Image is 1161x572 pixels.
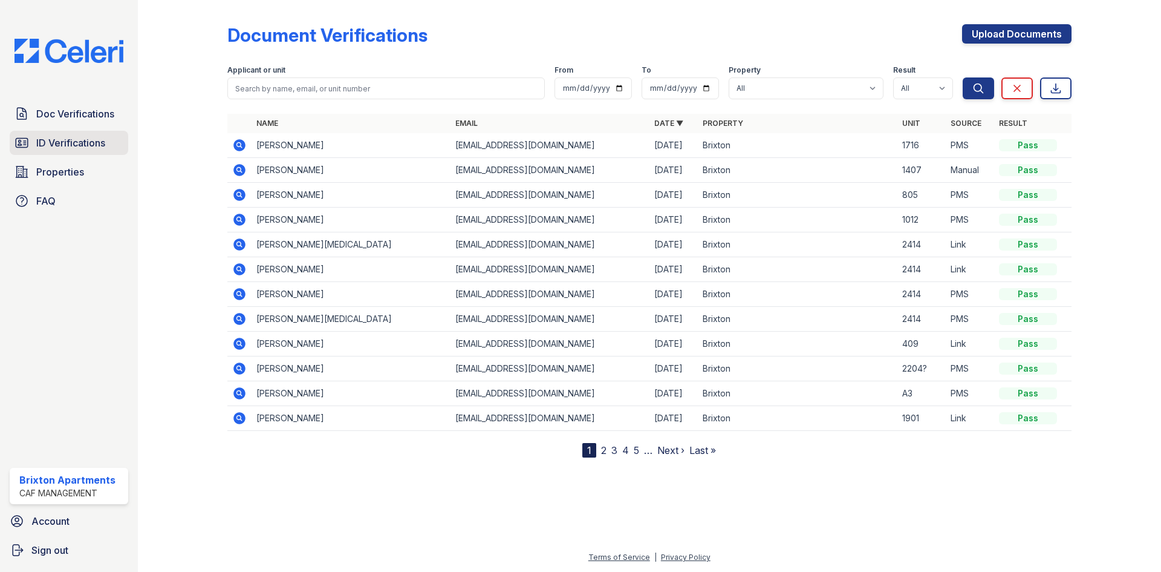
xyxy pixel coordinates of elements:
td: Link [946,257,994,282]
label: Applicant or unit [227,65,285,75]
div: Document Verifications [227,24,428,46]
td: 1716 [897,133,946,158]
div: 1 [582,443,596,458]
span: ID Verifications [36,136,105,150]
td: PMS [946,357,994,381]
a: FAQ [10,189,128,213]
span: Properties [36,165,84,179]
span: … [644,443,652,458]
td: [EMAIL_ADDRESS][DOMAIN_NAME] [450,232,649,257]
td: [EMAIL_ADDRESS][DOMAIN_NAME] [450,183,649,208]
a: Unit [902,119,920,128]
td: [PERSON_NAME] [252,357,450,381]
td: [EMAIL_ADDRESS][DOMAIN_NAME] [450,381,649,406]
td: Brixton [698,257,897,282]
a: Result [999,119,1027,128]
td: 2204? [897,357,946,381]
td: [DATE] [649,257,698,282]
td: [PERSON_NAME] [252,158,450,183]
a: 2 [601,444,607,456]
div: Pass [999,189,1057,201]
td: [PERSON_NAME] [252,257,450,282]
a: Upload Documents [962,24,1072,44]
td: [PERSON_NAME] [252,133,450,158]
div: Pass [999,263,1057,275]
td: PMS [946,307,994,332]
span: FAQ [36,194,56,208]
td: [EMAIL_ADDRESS][DOMAIN_NAME] [450,133,649,158]
td: Brixton [698,232,897,257]
td: [DATE] [649,357,698,381]
td: [DATE] [649,332,698,357]
td: A3 [897,381,946,406]
td: [EMAIL_ADDRESS][DOMAIN_NAME] [450,208,649,232]
div: Pass [999,387,1057,399]
td: PMS [946,208,994,232]
a: 4 [622,444,629,456]
div: Pass [999,238,1057,251]
td: [EMAIL_ADDRESS][DOMAIN_NAME] [450,307,649,332]
td: [PERSON_NAME] [252,183,450,208]
td: [DATE] [649,183,698,208]
td: 1901 [897,406,946,431]
td: Brixton [698,133,897,158]
a: Property [703,119,743,128]
td: [PERSON_NAME] [252,282,450,307]
td: [EMAIL_ADDRESS][DOMAIN_NAME] [450,357,649,381]
div: | [654,553,657,562]
td: [DATE] [649,381,698,406]
div: Pass [999,139,1057,151]
img: CE_Logo_Blue-a8612792a0a2168367f1c8372b55b34899dd931a85d93a1a3d3e32e68fde9ad4.png [5,39,133,63]
div: Pass [999,214,1057,226]
td: [EMAIL_ADDRESS][DOMAIN_NAME] [450,332,649,357]
td: [EMAIL_ADDRESS][DOMAIN_NAME] [450,282,649,307]
a: Sign out [5,538,133,562]
span: Account [31,514,70,528]
div: Pass [999,338,1057,350]
div: Pass [999,412,1057,424]
td: [EMAIL_ADDRESS][DOMAIN_NAME] [450,158,649,183]
td: [PERSON_NAME] [252,332,450,357]
td: [DATE] [649,406,698,431]
div: Pass [999,363,1057,375]
div: CAF Management [19,487,115,499]
a: 3 [611,444,617,456]
td: Brixton [698,357,897,381]
div: Pass [999,164,1057,176]
td: 2414 [897,257,946,282]
td: 1012 [897,208,946,232]
a: Source [951,119,981,128]
td: PMS [946,133,994,158]
td: Brixton [698,282,897,307]
a: 5 [634,444,639,456]
a: Privacy Policy [661,553,711,562]
td: [DATE] [649,208,698,232]
a: Name [256,119,278,128]
td: Link [946,406,994,431]
td: [EMAIL_ADDRESS][DOMAIN_NAME] [450,257,649,282]
td: PMS [946,381,994,406]
td: Manual [946,158,994,183]
a: ID Verifications [10,131,128,155]
td: [DATE] [649,158,698,183]
td: [PERSON_NAME][MEDICAL_DATA] [252,232,450,257]
td: 2414 [897,307,946,332]
span: Doc Verifications [36,107,114,121]
td: [PERSON_NAME] [252,208,450,232]
td: PMS [946,183,994,208]
input: Search by name, email, or unit number [227,77,545,99]
td: 409 [897,332,946,357]
td: Brixton [698,307,897,332]
a: Doc Verifications [10,102,128,126]
a: Last » [689,444,716,456]
td: 805 [897,183,946,208]
label: Property [729,65,761,75]
a: Date ▼ [654,119,683,128]
a: Next › [657,444,685,456]
td: Brixton [698,208,897,232]
label: From [554,65,573,75]
td: [DATE] [649,307,698,332]
td: [DATE] [649,282,698,307]
td: [PERSON_NAME] [252,381,450,406]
